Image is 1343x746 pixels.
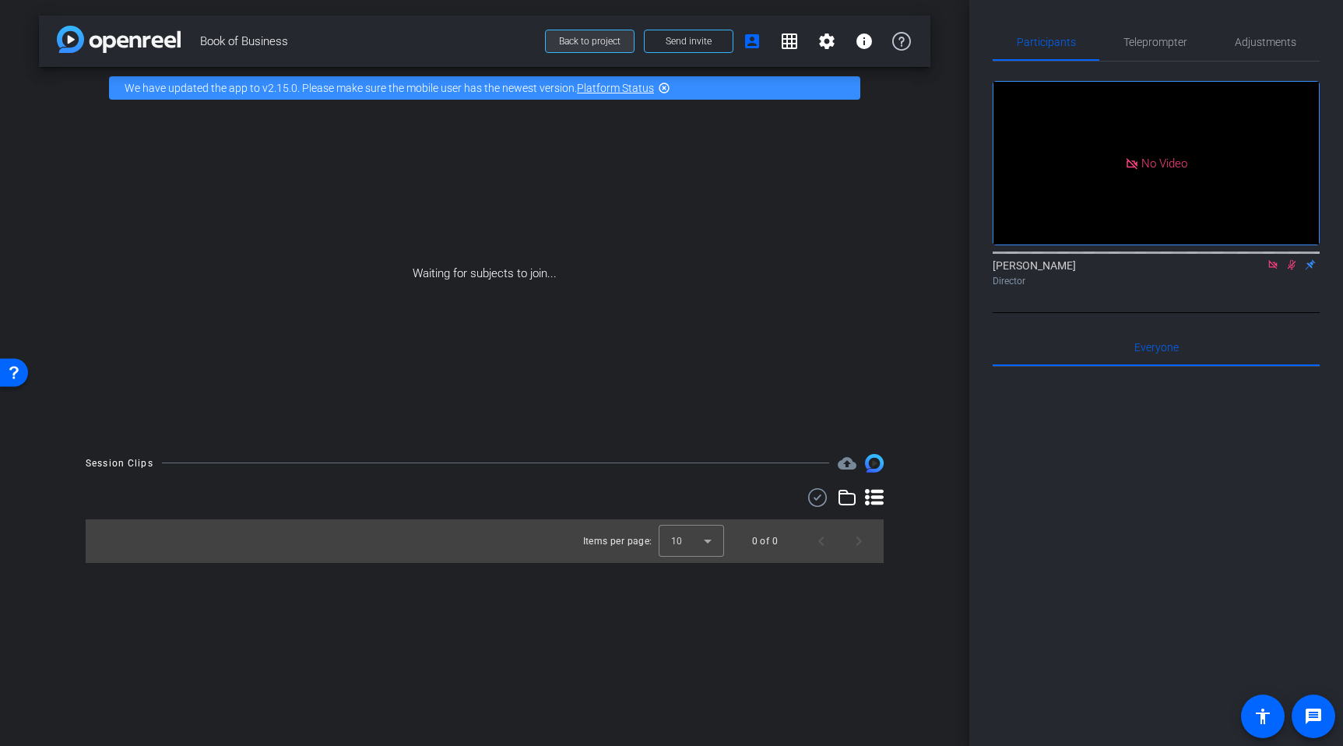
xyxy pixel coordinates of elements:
[577,82,654,94] a: Platform Status
[855,32,874,51] mat-icon: info
[583,533,652,549] div: Items per page:
[1141,156,1187,170] span: No Video
[743,32,761,51] mat-icon: account_box
[780,32,799,51] mat-icon: grid_on
[865,454,884,473] img: Session clips
[1253,707,1272,726] mat-icon: accessibility
[1017,37,1076,48] span: Participants
[993,258,1320,288] div: [PERSON_NAME]
[86,456,153,471] div: Session Clips
[545,30,635,53] button: Back to project
[39,109,930,438] div: Waiting for subjects to join...
[803,523,840,560] button: Previous page
[752,533,778,549] div: 0 of 0
[658,82,670,94] mat-icon: highlight_off
[993,274,1320,288] div: Director
[200,26,536,57] span: Book of Business
[57,26,181,53] img: app-logo
[1134,342,1179,353] span: Everyone
[559,36,621,47] span: Back to project
[1304,707,1323,726] mat-icon: message
[838,454,856,473] mat-icon: cloud_upload
[1235,37,1296,48] span: Adjustments
[817,32,836,51] mat-icon: settings
[840,523,877,560] button: Next page
[1123,37,1187,48] span: Teleprompter
[109,76,860,100] div: We have updated the app to v2.15.0. Please make sure the mobile user has the newest version.
[666,35,712,48] span: Send invite
[644,30,733,53] button: Send invite
[838,454,856,473] span: Destinations for your clips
